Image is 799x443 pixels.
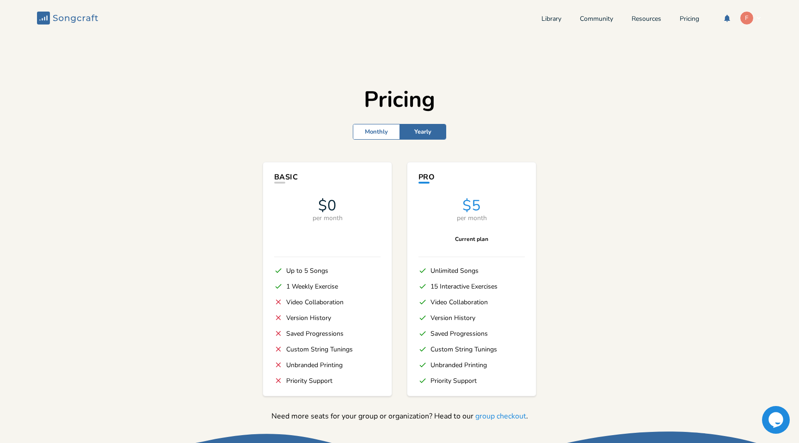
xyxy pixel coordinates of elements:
div: Unlimited Songs [430,267,479,274]
div: $5 [462,198,481,213]
div: Custom String Tunings [286,346,353,353]
div: Yearly [399,124,446,139]
div: per month [313,215,343,221]
div: Custom String Tunings [430,346,497,353]
div: Priority Support [430,377,477,384]
div: 1 Weekly Exercise [286,283,338,290]
div: $0 [318,198,337,213]
button: group checkout [475,413,526,421]
div: Monthly [353,124,399,139]
div: Version History [430,314,475,321]
a: Resources [632,16,661,24]
div: 15 Interactive Exercises [430,283,498,290]
div: Current plan [455,231,488,247]
a: Library [541,16,561,24]
div: Need more seats for your group or organization? Head to our . [271,411,528,421]
div: Unbranded Printing [286,362,343,369]
div: per month [457,215,487,221]
div: Up to 5 Songs [286,267,328,274]
div: Saved Progressions [430,330,488,337]
button: F [740,11,762,25]
div: Video Collaboration [430,299,488,306]
div: Priority Support [286,377,332,384]
div: Saved Progressions [286,330,344,337]
a: Community [580,16,613,24]
a: Pricing [680,16,699,24]
div: fuzzyip [740,11,754,25]
div: Version History [286,314,331,321]
div: Unbranded Printing [430,362,487,369]
div: Video Collaboration [286,299,344,306]
div: Basic [274,173,381,181]
div: Pro [418,173,525,181]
